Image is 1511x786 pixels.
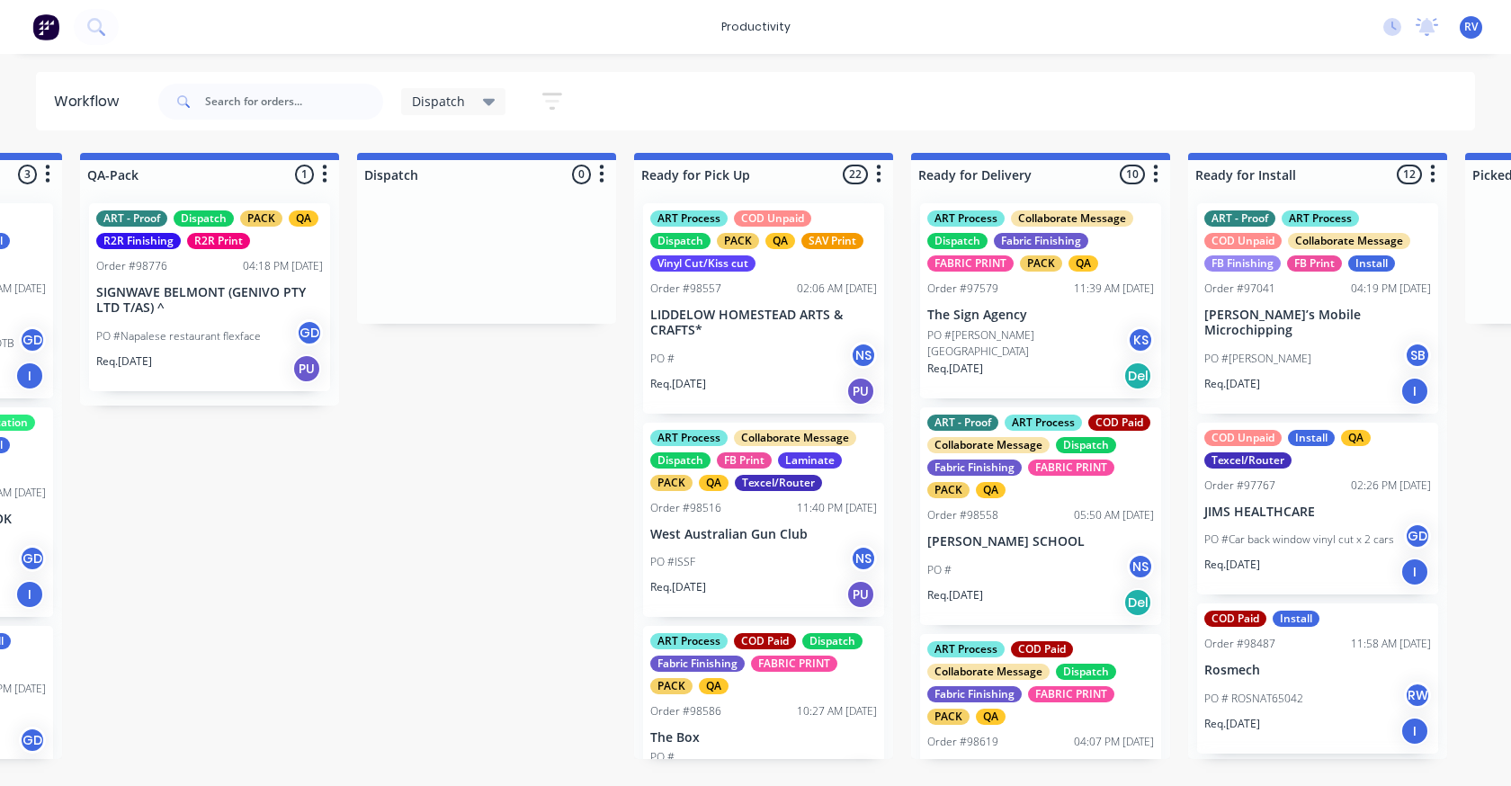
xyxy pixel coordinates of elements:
span: RV [1464,19,1478,35]
p: PO #Car back window vinyl cut x 2 cars [1204,531,1394,548]
div: Dispatch [174,210,234,227]
div: productivity [712,13,800,40]
div: I [1400,377,1429,406]
div: I [1400,717,1429,746]
div: SAV Print [801,233,863,249]
div: Install [1273,611,1319,627]
div: 10:27 AM [DATE] [797,703,877,719]
div: Order #98487 [1204,636,1275,652]
div: Collaborate Message [927,437,1050,453]
div: 11:39 AM [DATE] [1074,281,1154,297]
div: PACK [650,475,693,491]
div: 05:50 AM [DATE] [1074,507,1154,523]
div: Order #98586 [650,703,721,719]
p: JIMS HEALTHCARE [1204,505,1431,520]
p: [PERSON_NAME]’s Mobile Microchipping [1204,308,1431,338]
div: Laminate [778,452,842,469]
div: FABRIC PRINT [1028,460,1114,476]
div: 02:26 PM [DATE] [1351,478,1431,494]
p: Req. [DATE] [927,587,983,603]
div: Install [1348,255,1395,272]
div: Dispatch [802,633,863,649]
div: ART - ProofART ProcessCOD UnpaidCollaborate MessageFB FinishingFB PrintInstallOrder #9704104:19 P... [1197,203,1438,414]
div: GD [19,545,46,572]
div: PACK [650,678,693,694]
div: Dispatch [1056,664,1116,680]
div: PU [846,580,875,609]
div: COD Paid [734,633,796,649]
div: Fabric Finishing [650,656,745,672]
p: Req. [DATE] [1204,376,1260,392]
div: ART ProcessCOD UnpaidDispatchPACKQASAV PrintVinyl Cut/Kiss cutOrder #9855702:06 AM [DATE]LIDDELOW... [643,203,884,414]
div: Fabric Finishing [927,460,1022,476]
div: Del [1123,362,1152,390]
p: Rosmech [1204,663,1431,678]
div: QA [289,210,318,227]
div: COD Paid [1011,641,1073,657]
div: PACK [927,709,970,725]
div: FABRIC PRINT [927,255,1014,272]
div: ART Process [650,633,728,649]
div: Collaborate Message [1288,233,1410,249]
div: ART - Proof [927,415,998,431]
div: QA [1068,255,1098,272]
div: FABRIC PRINT [751,656,837,672]
div: Dispatch [650,452,711,469]
p: Req. [DATE] [1204,716,1260,732]
div: ART - ProofDispatchPACKQAR2R FinishingR2R PrintOrder #9877604:18 PM [DATE]SIGNWAVE BELMONT (GENIV... [89,203,330,391]
div: Dispatch [927,233,988,249]
p: The Box [650,730,877,746]
div: Workflow [54,91,128,112]
div: ART ProcessCollaborate MessageDispatchFB PrintLaminatePACKQATexcel/RouterOrder #9851611:40 PM [DA... [643,423,884,618]
div: 02:06 AM [DATE] [797,281,877,297]
div: 04:07 PM [DATE] [1074,734,1154,750]
div: Vinyl Cut/Kiss cut [650,255,755,272]
div: Dispatch [650,233,711,249]
div: ART Process [650,430,728,446]
div: PU [846,377,875,406]
div: COD PaidInstallOrder #9848711:58 AM [DATE]RosmechPO # ROSNAT65042RWReq.[DATE]I [1197,603,1438,754]
div: PU [292,354,321,383]
div: FB Finishing [1204,255,1281,272]
div: Order #98776 [96,258,167,274]
p: The Sign Agency [927,308,1154,323]
div: Order #98557 [650,281,721,297]
div: Collaborate Message [1011,210,1133,227]
div: ART - Proof [96,210,167,227]
div: Order #97579 [927,281,998,297]
div: I [15,580,44,609]
div: PACK [1020,255,1062,272]
div: SB [1404,342,1431,369]
div: NS [1127,553,1154,580]
div: COD Unpaid [734,210,811,227]
div: NS [850,342,877,369]
p: Req. [DATE] [650,376,706,392]
div: R2R Print [187,233,250,249]
div: FB Print [717,452,772,469]
div: RW [1404,682,1431,709]
p: SIGNWAVE BELMONT (GENIVO PTY LTD T/AS) ^ [96,285,323,316]
p: PO # [650,351,675,367]
div: ART Process [1282,210,1359,227]
div: GD [19,727,46,754]
div: Texcel/Router [735,475,822,491]
div: ART ProcessCollaborate MessageDispatchFabric FinishingFABRIC PRINTPACKQAOrder #9757911:39 AM [DAT... [920,203,1161,398]
div: ART Process [1005,415,1082,431]
p: PO #Napalese restaurant flexface [96,328,261,344]
div: NS [850,545,877,572]
p: PO # ROSNAT65042 [1204,691,1303,707]
div: 04:19 PM [DATE] [1351,281,1431,297]
div: QA [976,709,1006,725]
div: COD Unpaid [1204,233,1282,249]
div: Texcel/Router [1204,452,1292,469]
div: QA [699,678,729,694]
div: PACK [717,233,759,249]
div: ART Process [927,210,1005,227]
div: KS [1127,326,1154,353]
div: ART - ProofART ProcessCOD PaidCollaborate MessageDispatchFabric FinishingFABRIC PRINTPACKQAOrder ... [920,407,1161,625]
div: QA [699,475,729,491]
span: Dispatch [412,92,465,111]
div: COD Unpaid [1204,430,1282,446]
p: West Australian Gun Club [650,527,877,542]
div: 11:40 PM [DATE] [797,500,877,516]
